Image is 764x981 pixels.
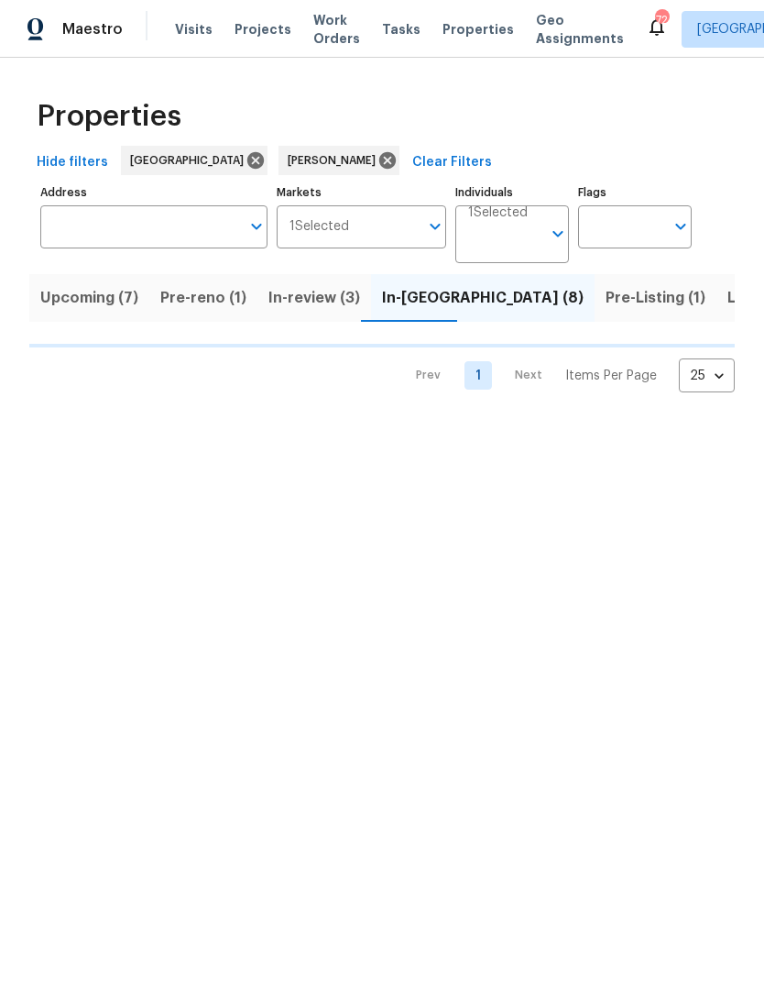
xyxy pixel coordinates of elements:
[606,285,705,311] span: Pre-Listing (1)
[545,221,571,247] button: Open
[121,146,267,175] div: [GEOGRAPHIC_DATA]
[412,151,492,174] span: Clear Filters
[37,107,181,126] span: Properties
[455,187,569,198] label: Individuals
[40,187,267,198] label: Address
[37,151,108,174] span: Hide filters
[244,214,269,239] button: Open
[130,151,251,170] span: [GEOGRAPHIC_DATA]
[313,11,360,48] span: Work Orders
[565,367,657,385] p: Items Per Page
[235,20,291,39] span: Projects
[29,146,115,180] button: Hide filters
[62,20,123,39] span: Maestro
[405,146,499,180] button: Clear Filters
[175,20,213,39] span: Visits
[536,11,624,48] span: Geo Assignments
[40,285,138,311] span: Upcoming (7)
[422,214,448,239] button: Open
[655,11,668,29] div: 72
[442,20,514,39] span: Properties
[278,146,399,175] div: [PERSON_NAME]
[382,23,420,36] span: Tasks
[288,151,383,170] span: [PERSON_NAME]
[398,358,735,392] nav: Pagination Navigation
[464,361,492,390] a: Goto page 1
[289,219,349,235] span: 1 Selected
[468,205,528,221] span: 1 Selected
[277,187,447,198] label: Markets
[668,214,693,239] button: Open
[679,352,735,400] div: 25
[382,285,584,311] span: In-[GEOGRAPHIC_DATA] (8)
[268,285,360,311] span: In-review (3)
[578,187,692,198] label: Flags
[160,285,246,311] span: Pre-reno (1)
